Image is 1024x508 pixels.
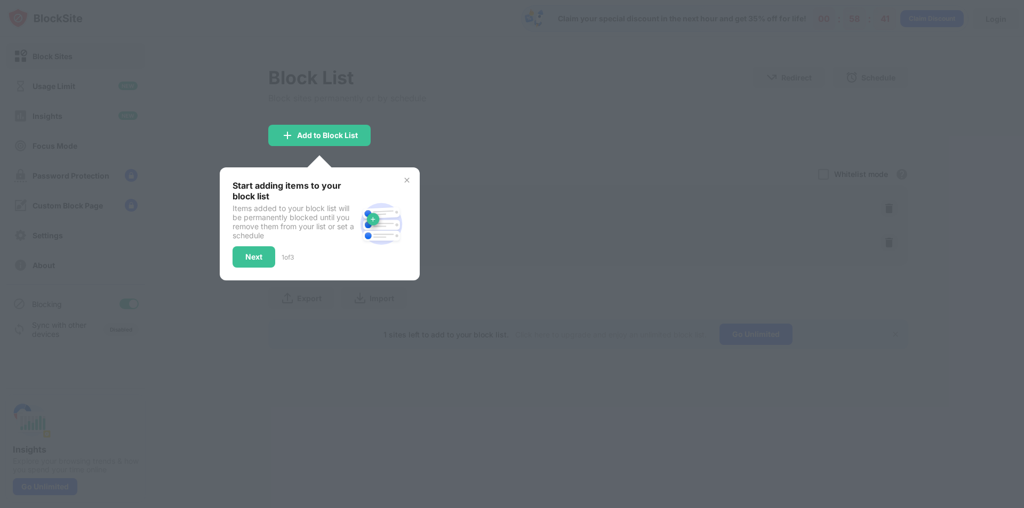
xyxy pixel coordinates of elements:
div: Next [245,253,262,261]
div: Add to Block List [297,131,358,140]
img: block-site.svg [356,198,407,249]
div: Start adding items to your block list [233,180,356,201]
img: x-button.svg [403,176,411,184]
div: Items added to your block list will be permanently blocked until you remove them from your list o... [233,204,356,240]
div: 1 of 3 [282,253,294,261]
